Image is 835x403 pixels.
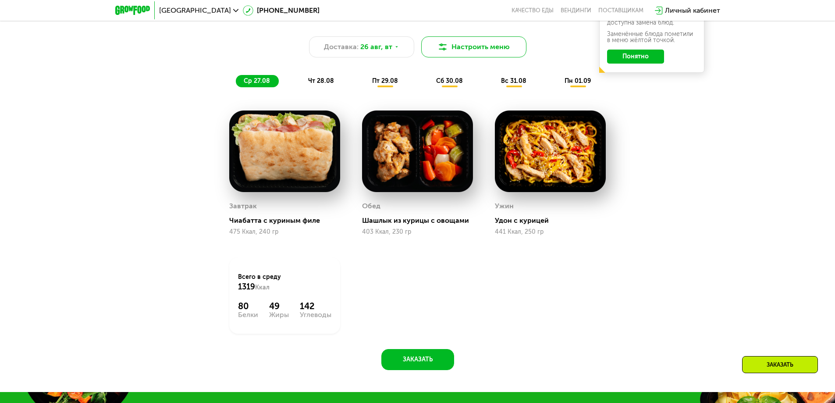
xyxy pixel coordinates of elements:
span: Ккал [255,284,270,291]
span: чт 28.08 [308,77,334,85]
div: Белки [238,311,258,318]
button: Настроить меню [421,36,526,57]
span: 1319 [238,282,255,292]
div: 49 [269,301,289,311]
div: 403 Ккал, 230 гр [362,228,473,235]
span: вс 31.08 [501,77,526,85]
div: Чиабатта с куриным филе [229,216,347,225]
span: пн 01.09 [565,77,591,85]
div: Завтрак [229,200,257,213]
div: Удон с курицей [495,216,613,225]
button: Понятно [607,50,664,64]
div: 475 Ккал, 240 гр [229,228,340,235]
div: Жиры [269,311,289,318]
div: 142 [300,301,331,311]
button: Заказать [381,349,454,370]
div: Шашлык из курицы с овощами [362,216,480,225]
span: Доставка: [324,42,359,52]
div: Углеводы [300,311,331,318]
div: Заменённые блюда пометили в меню жёлтой точкой. [607,31,696,43]
a: Качество еды [512,7,554,14]
span: 26 авг, вт [360,42,392,52]
div: 441 Ккал, 250 гр [495,228,606,235]
div: 80 [238,301,258,311]
span: [GEOGRAPHIC_DATA] [159,7,231,14]
span: сб 30.08 [436,77,463,85]
a: Вендинги [561,7,591,14]
div: Личный кабинет [665,5,720,16]
div: Обед [362,200,380,213]
span: пт 29.08 [372,77,398,85]
div: Всего в среду [238,273,331,292]
div: поставщикам [598,7,643,14]
a: [PHONE_NUMBER] [243,5,320,16]
div: В даты, выделенные желтым, доступна замена блюд. [607,14,696,26]
div: Ужин [495,200,514,213]
span: ср 27.08 [244,77,270,85]
div: Заказать [742,356,818,373]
